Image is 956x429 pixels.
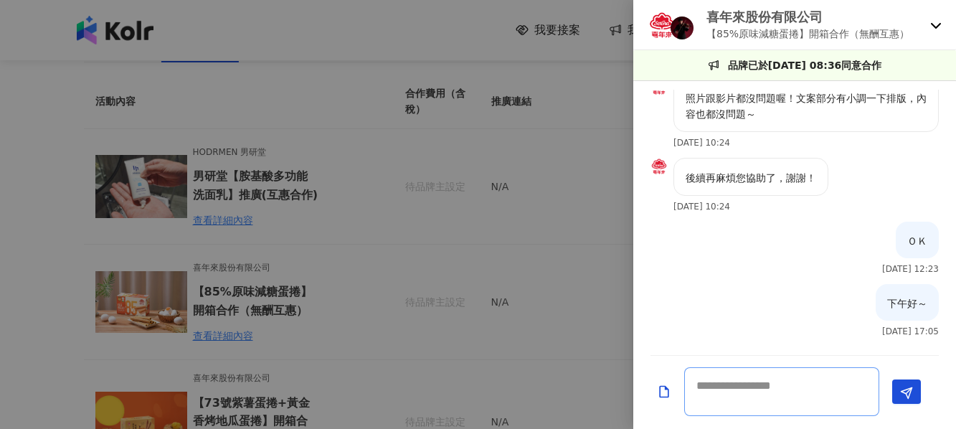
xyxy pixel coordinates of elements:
img: KOL Avatar [650,158,668,175]
button: Send [892,379,921,404]
button: Add a file [657,379,671,405]
p: 品牌已於[DATE] 08:36同意合作 [728,57,882,73]
p: 後續再麻煩您協助了，謝謝！ [686,170,816,186]
p: ＯＫ [907,233,927,249]
img: KOL Avatar [648,11,676,39]
p: 【85%原味減糖蛋捲】開箱合作（無酬互惠） [706,26,909,42]
p: [DATE] 12:23 [882,264,939,274]
p: [DATE] 10:24 [673,138,730,148]
p: [DATE] 10:24 [673,202,730,212]
p: [DATE] 17:05 [882,326,939,336]
p: 照片跟影片都沒問題喔！文案部分有小調一下排版，內容也都沒問題～ [686,90,927,122]
p: 喜年來股份有限公司 [706,8,909,26]
p: 下午好～ [887,296,927,311]
img: KOL Avatar [671,16,694,39]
